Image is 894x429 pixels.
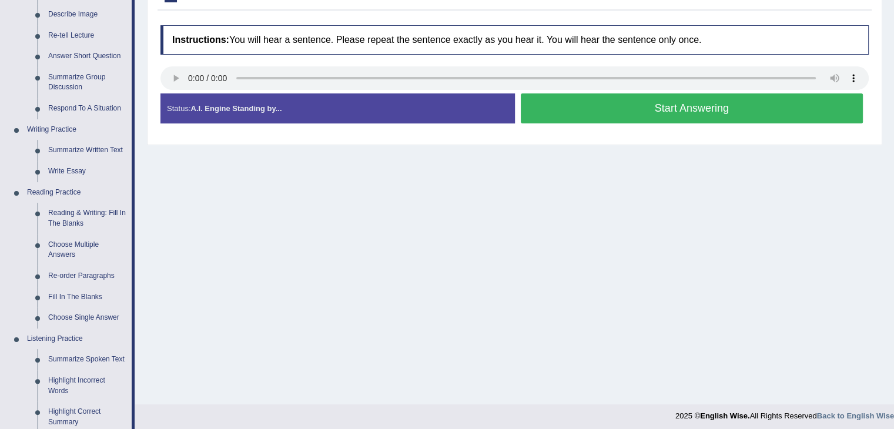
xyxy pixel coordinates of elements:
[700,411,749,420] strong: English Wise.
[675,404,894,421] div: 2025 © All Rights Reserved
[43,307,132,329] a: Choose Single Answer
[22,182,132,203] a: Reading Practice
[817,411,894,420] a: Back to English Wise
[43,234,132,266] a: Choose Multiple Answers
[160,25,869,55] h4: You will hear a sentence. Please repeat the sentence exactly as you hear it. You will hear the se...
[43,46,132,67] a: Answer Short Question
[521,93,863,123] button: Start Answering
[43,266,132,287] a: Re-order Paragraphs
[43,140,132,161] a: Summarize Written Text
[43,287,132,308] a: Fill In The Blanks
[43,370,132,401] a: Highlight Incorrect Words
[43,203,132,234] a: Reading & Writing: Fill In The Blanks
[43,4,132,25] a: Describe Image
[43,67,132,98] a: Summarize Group Discussion
[22,119,132,140] a: Writing Practice
[43,349,132,370] a: Summarize Spoken Text
[43,161,132,182] a: Write Essay
[190,104,282,113] strong: A.I. Engine Standing by...
[22,329,132,350] a: Listening Practice
[172,35,229,45] b: Instructions:
[160,93,515,123] div: Status:
[43,98,132,119] a: Respond To A Situation
[43,25,132,46] a: Re-tell Lecture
